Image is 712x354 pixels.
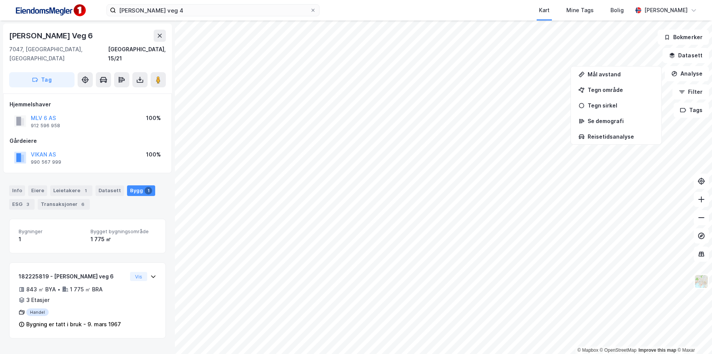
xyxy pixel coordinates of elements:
[38,199,90,210] div: Transaksjoner
[644,6,688,15] div: [PERSON_NAME]
[26,285,56,294] div: 843 ㎡ BYA
[10,136,165,145] div: Gårdeiere
[24,201,32,208] div: 3
[10,100,165,109] div: Hjemmelshaver
[588,71,654,77] div: Mål avstand
[674,318,712,354] iframe: Chat Widget
[9,185,25,196] div: Info
[577,348,598,353] a: Mapbox
[31,123,60,129] div: 912 596 958
[95,185,124,196] div: Datasett
[130,272,147,281] button: Vis
[116,5,310,16] input: Søk på adresse, matrikkel, gårdeiere, leietakere eller personer
[672,84,709,100] button: Filter
[57,286,60,292] div: •
[694,274,709,289] img: Z
[145,187,152,194] div: 1
[610,6,624,15] div: Bolig
[146,150,161,159] div: 100%
[50,185,92,196] div: Leietakere
[91,228,156,235] span: Bygget bygningsområde
[663,48,709,63] button: Datasett
[82,187,89,194] div: 1
[31,159,61,165] div: 990 567 999
[146,114,161,123] div: 100%
[588,87,654,93] div: Tegn område
[674,103,709,118] button: Tags
[19,235,84,244] div: 1
[9,72,75,87] button: Tag
[588,133,654,140] div: Reisetidsanalyse
[70,285,103,294] div: 1 775 ㎡ BRA
[19,228,84,235] span: Bygninger
[588,102,654,109] div: Tegn sirkel
[588,118,654,124] div: Se demografi
[9,30,94,42] div: [PERSON_NAME] Veg 6
[127,185,155,196] div: Bygg
[665,66,709,81] button: Analyse
[26,320,121,329] div: Bygning er tatt i bruk - 9. mars 1967
[539,6,550,15] div: Kart
[9,45,108,63] div: 7047, [GEOGRAPHIC_DATA], [GEOGRAPHIC_DATA]
[566,6,594,15] div: Mine Tags
[9,199,35,210] div: ESG
[91,235,156,244] div: 1 775 ㎡
[658,30,709,45] button: Bokmerker
[108,45,166,63] div: [GEOGRAPHIC_DATA], 15/21
[26,296,49,305] div: 3 Etasjer
[28,185,47,196] div: Eiere
[79,201,87,208] div: 6
[12,2,88,19] img: F4PB6Px+NJ5v8B7XTbfpPpyloAAAAASUVORK5CYII=
[19,272,127,281] div: 182225819 - [PERSON_NAME] veg 6
[600,348,637,353] a: OpenStreetMap
[674,318,712,354] div: Kontrollprogram for chat
[639,348,676,353] a: Improve this map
